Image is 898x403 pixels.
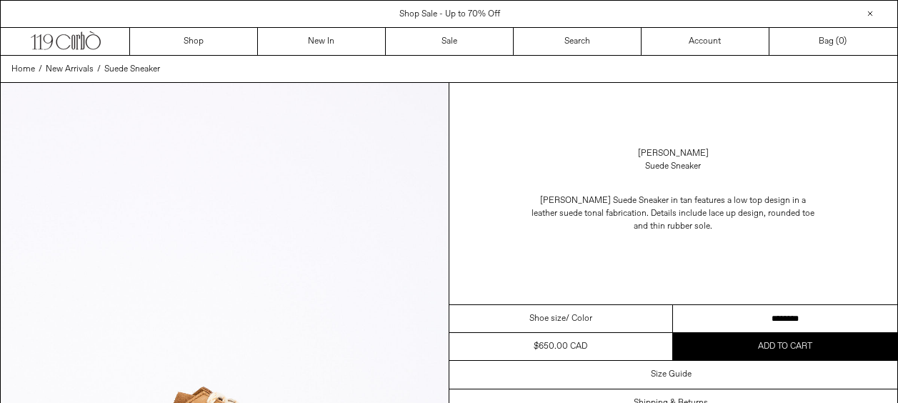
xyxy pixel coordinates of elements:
[769,28,897,55] a: Bag ()
[651,369,692,379] h3: Size Guide
[386,28,514,55] a: Sale
[97,63,101,76] span: /
[399,9,500,20] a: Shop Sale - Up to 70% Off
[258,28,386,55] a: New In
[130,28,258,55] a: Shop
[645,160,701,173] div: Suede Sneaker
[642,28,769,55] a: Account
[104,63,160,76] a: Suede Sneaker
[104,64,160,75] span: Suede Sneaker
[534,340,587,353] div: $650.00 CAD
[46,63,94,76] a: New Arrivals
[39,63,42,76] span: /
[514,28,642,55] a: Search
[638,147,709,160] a: [PERSON_NAME]
[529,312,566,325] span: Shoe size
[530,187,816,240] p: [PERSON_NAME] Suede Sneaker in tan features a low top design in a leather suede tonal fabrication...
[758,341,812,352] span: Add to cart
[46,64,94,75] span: New Arrivals
[11,64,35,75] span: Home
[839,35,847,48] span: )
[11,63,35,76] a: Home
[673,333,897,360] button: Add to cart
[839,36,844,47] span: 0
[566,312,592,325] span: / Color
